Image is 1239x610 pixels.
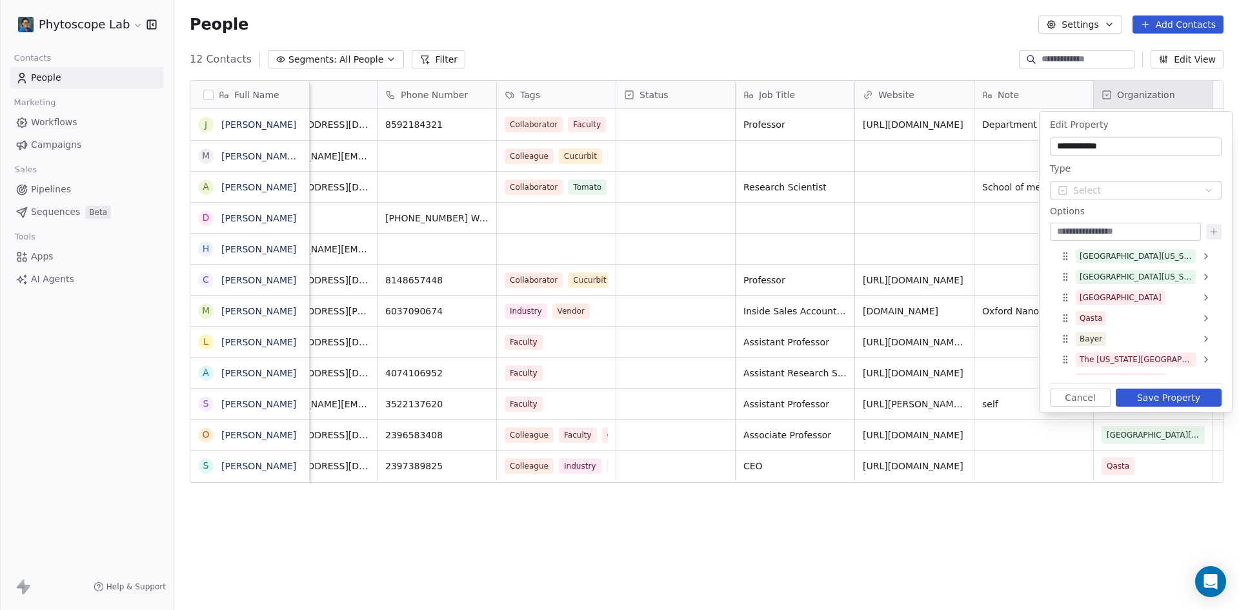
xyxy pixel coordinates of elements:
div: Qasta [1080,312,1102,324]
div: [GEOGRAPHIC_DATA] [1080,292,1162,303]
div: [GEOGRAPHIC_DATA][US_STATE] [1055,267,1216,287]
div: [GEOGRAPHIC_DATA][US_STATE] [1080,271,1192,283]
div: Bayer [1080,333,1102,345]
div: Bayer [1055,329,1216,349]
div: The [US_STATE][GEOGRAPHIC_DATA] [1080,354,1192,365]
div: [GEOGRAPHIC_DATA] [1055,287,1216,308]
div: [GEOGRAPHIC_DATA] [1080,374,1162,386]
div: Qasta [1055,308,1216,329]
div: [GEOGRAPHIC_DATA][US_STATE] [1055,246,1216,267]
span: Options [1050,205,1085,218]
span: Edit Property [1050,119,1109,130]
div: [GEOGRAPHIC_DATA] [1055,370,1216,391]
button: Save Property [1116,389,1222,407]
button: Cancel [1050,389,1111,407]
button: Select [1050,181,1222,199]
span: Select [1073,184,1101,198]
div: The [US_STATE][GEOGRAPHIC_DATA] [1055,349,1216,370]
div: [GEOGRAPHIC_DATA][US_STATE] [1080,250,1192,262]
span: Type [1050,163,1071,174]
